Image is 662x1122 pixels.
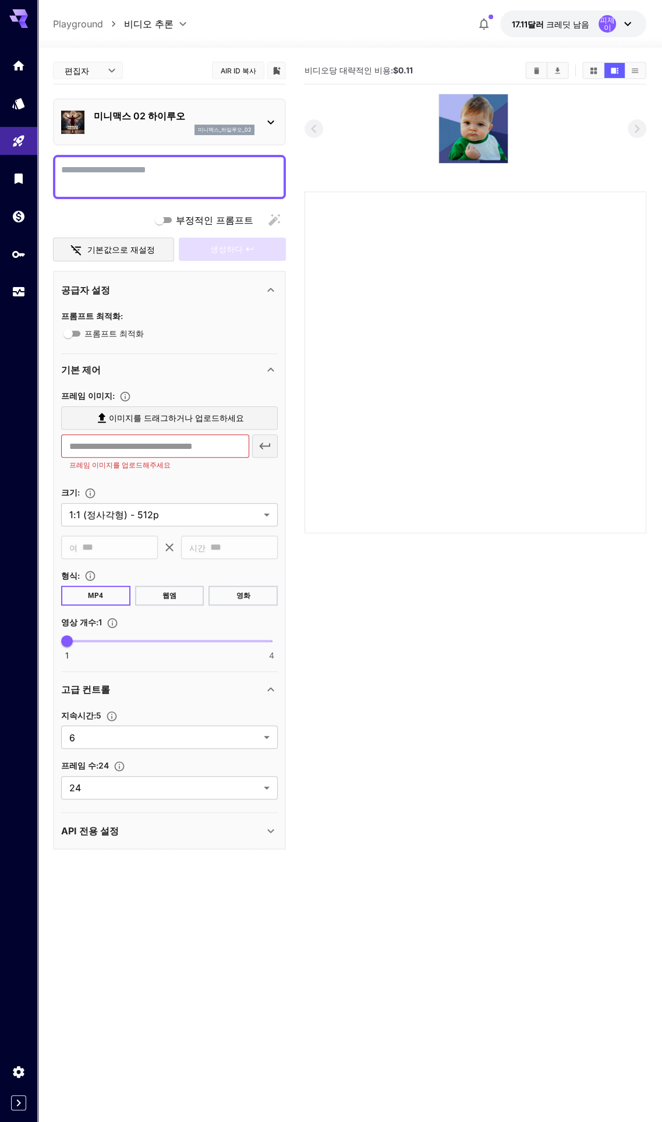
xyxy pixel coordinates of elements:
[305,65,393,75] font: 비디오당 대략적인 비용:
[98,617,102,627] font: 1
[109,760,130,772] button: FPS 설정
[124,18,174,30] font: 비디오 추론
[53,238,174,261] button: 기본값으로 재설정
[11,1095,26,1110] button: Expand sidebar
[61,586,130,606] button: MP4
[12,209,26,224] div: 지갑
[189,543,206,553] font: 시간
[162,592,176,600] font: 웹엠
[88,592,103,600] font: MP4
[12,1064,26,1079] div: 설정
[61,571,77,581] font: 형식
[53,17,103,31] a: Playground
[77,487,80,497] font: :
[61,406,278,430] label: 이미지를 드래그하거나 업로드하세요
[61,760,96,770] font: 프레임 수
[101,710,122,722] button: 기간의 수를 설정하세요
[112,391,115,401] font: :
[12,96,26,111] div: 모델
[69,732,75,744] font: 6
[198,126,251,133] font: 미니맥스_하일루오_02
[121,311,123,321] font: :
[546,19,589,29] font: 크레딧 남음
[80,570,101,582] button: 출력 비디오의 파일 형식을 선택하세요.
[12,58,26,73] div: 집
[604,63,625,78] button: 비디오 보기에서 비디오 표시
[65,66,89,76] font: 편집자
[61,391,112,401] font: 프레임 이미지
[236,592,250,600] font: 영화
[179,238,286,261] div: 프레임 이미지를 업로드하고 프롬프트를 채워주세요.
[12,285,26,299] div: 용법
[61,817,278,845] div: API 전용 설정
[176,214,253,226] font: 부정적인 프롬프트
[600,15,615,32] font: 피제이
[69,543,77,553] font: 여
[53,17,124,31] nav: 빵가루
[269,650,274,660] font: 4
[61,675,278,703] div: 고급 컨트롤
[61,364,101,376] font: 기본 제어
[512,19,544,29] font: 17.11달러
[135,586,204,606] button: 웹엠
[96,760,98,770] font: :
[582,62,646,79] div: 격자 보기로 비디오 표시비디오 보기에서 비디오 표시목록 보기로 비디오 표시
[98,760,109,770] font: 24
[69,509,159,521] font: 1:1 (정사각형) - 512p
[12,247,26,261] div: API 키
[94,110,185,122] font: 미니맥스 02 하이루오
[525,62,569,79] div: 선명한 영상모두 다운로드
[212,62,264,79] button: AIR ID 복사
[61,311,121,321] font: 프롬프트 최적화
[61,825,119,837] font: API 전용 설정
[221,66,256,75] font: AIR ID 복사
[61,104,278,140] div: 미니맥스 02 하이루오미니맥스_하일루오_02
[208,586,278,606] button: 영화
[115,391,136,402] button: 프레임 이미지를 업로드합니다.
[61,356,278,384] div: 기본 제어
[512,18,589,30] div: 17.1117달러
[96,710,101,720] font: 5
[69,782,81,794] font: 24
[439,94,508,163] img: RNd0iQAAAAZJREFUAwAaPOmIyGiD1gAAAABJRU5ErkJggg==
[87,245,155,254] font: 기본값으로 재설정
[500,10,646,37] button: 17.1117달러피제이
[69,461,171,469] font: 프레임 이미지를 업로드해주세요
[61,284,110,296] font: 공급자 설정
[77,571,80,581] font: :
[625,63,645,78] button: 목록 보기로 비디오 표시
[94,710,96,720] font: :
[61,684,110,695] font: 고급 컨트롤
[61,487,77,497] font: 크기
[102,617,123,629] button: 단일 요청으로 생성할 동영상 수를 지정하세요. 각 동영상 생성에 대한 요금은 별도로 부과됩니다.
[96,617,98,627] font: :
[61,276,278,304] div: 공급자 설정
[12,134,26,148] div: 운동장
[393,65,413,75] font: $0.11
[61,617,96,627] font: 영상 개수
[80,487,101,499] button: 생성된 이미지의 크기를 조정하려면 너비와 높이를 픽셀 단위로 지정하거나 미리 정의된 옵션 중에서 선택하세요. 이미지 크기는 64의 배수여야 합니다(예: 512x512, 102...
[547,63,568,78] button: 모두 다운로드
[84,328,144,338] font: 프롬프트 최적화
[61,710,94,720] font: 지속시간
[65,650,69,660] font: 1
[271,63,282,77] button: 라이브러리에 추가
[109,413,244,423] font: 이미지를 드래그하거나 업로드하세요
[583,63,604,78] button: 격자 보기로 비디오 표시
[12,171,26,186] div: 도서관
[526,63,547,78] button: 선명한 영상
